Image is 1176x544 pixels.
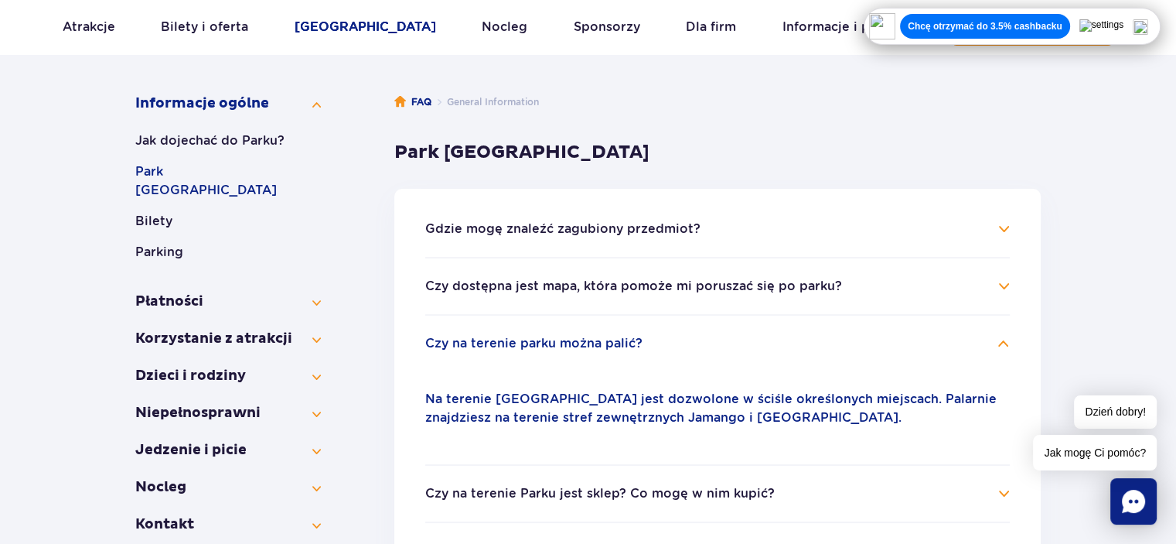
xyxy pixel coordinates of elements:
[782,9,905,46] a: Informacje i pomoc
[574,9,640,46] a: Sponsorzy
[425,279,842,293] button: Czy dostępna jest mapa, która pomoże mi poruszać się po parku?
[425,337,643,351] button: Czy na terenie parku można palić?
[295,9,436,46] a: [GEOGRAPHIC_DATA]
[394,141,1041,164] h3: Park [GEOGRAPHIC_DATA]
[135,293,321,311] button: Płatności
[135,515,321,534] button: Kontakt
[135,212,321,231] button: Bilety
[1033,435,1157,470] span: Jak mogę Ci pomóc?
[135,404,321,423] button: Niepełno­sprawni
[431,94,539,110] li: General Information
[161,9,248,46] a: Bilety i oferta
[425,487,775,501] button: Czy na terenie Parku jest sklep? Co mogę w nim kupić?
[482,9,527,46] a: Nocleg
[63,9,115,46] a: Atrakcje
[394,94,431,110] a: FAQ
[135,441,321,460] button: Jedzenie i picie
[135,132,321,150] button: Jak dojechać do Parku?
[686,9,736,46] a: Dla firm
[1110,478,1157,525] div: Chat
[135,367,321,385] button: Dzieci i rodziny
[135,330,321,348] button: Korzystanie z atrakcji
[135,94,321,113] button: Informacje ogólne
[135,163,321,200] button: Park [GEOGRAPHIC_DATA]
[1074,395,1157,429] span: Dzień dobry!
[425,222,700,236] button: Gdzie mogę znaleźć zagubiony przedmiot?
[425,390,1010,427] p: Na terenie [GEOGRAPHIC_DATA] jest dozwolone w ściśle określonych miejscach. Palarnie znajdziesz n...
[135,243,321,262] button: Parking
[135,478,321,497] button: Nocleg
